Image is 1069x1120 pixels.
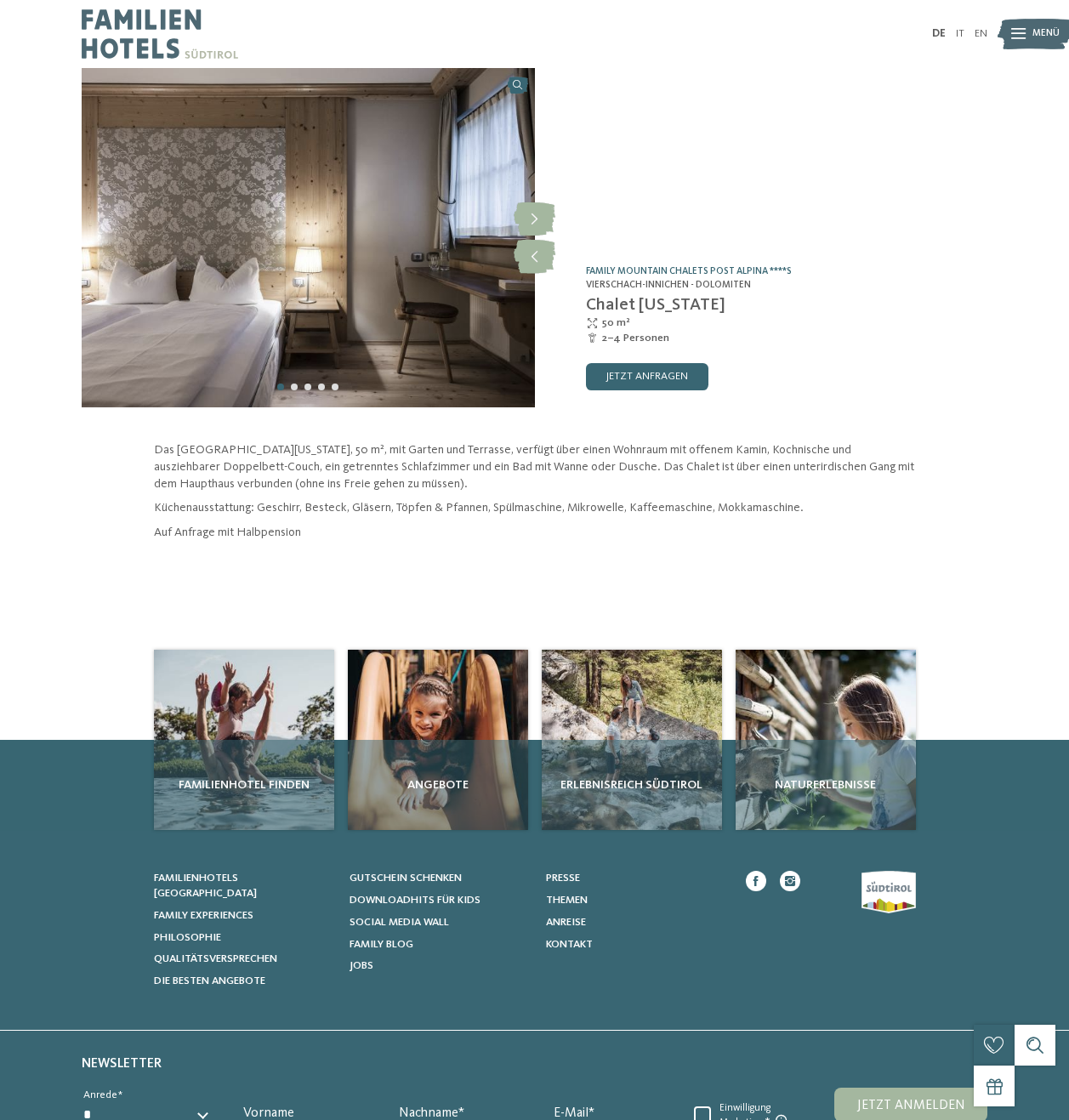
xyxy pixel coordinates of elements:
[350,871,529,886] a: Gutschein schenken
[154,499,916,516] p: Küchenausstattung: Geschirr, Besteck, Gläsern, Töpfen & Pfannen, Spülmaschine, Mikrowelle, Kaffee...
[586,297,725,314] span: Chalet [US_STATE]
[586,266,792,276] a: Family Mountain Chalets Post Alpina ****S
[546,937,725,952] a: Kontakt
[355,776,521,793] span: Angebote
[549,776,715,793] span: Erlebnisreich Südtirol
[154,650,334,830] img: Chalet Montana
[586,363,708,390] a: jetzt anfragen
[350,958,529,974] a: Jobs
[1032,27,1060,41] span: Menü
[154,908,333,924] a: Family Experiences
[742,776,909,793] span: Naturerlebnisse
[154,952,333,967] a: Qualitätsversprechen
[350,893,529,908] a: Downloadhits für Kids
[350,915,529,930] a: Social Media Wall
[332,384,338,390] div: Carousel Page 5
[82,1057,162,1071] span: Newsletter
[348,650,528,830] a: Chalet Montana Angebote
[161,776,327,793] span: Familienhotel finden
[304,384,311,390] div: Carousel Page 3
[154,871,333,901] a: Familienhotels [GEOGRAPHIC_DATA]
[350,939,413,950] span: Family Blog
[350,937,529,952] a: Family Blog
[277,384,284,390] div: Carousel Page 1 (Current Slide)
[154,953,277,964] span: Qualitätsversprechen
[956,28,964,39] a: IT
[154,910,253,921] span: Family Experiences
[350,873,462,884] span: Gutschein schenken
[154,650,334,830] a: Chalet Montana Familienhotel finden
[602,331,669,346] span: 2–4 Personen
[546,915,725,930] a: Anreise
[154,524,916,541] p: Auf Anfrage mit Halbpension
[154,930,333,946] a: Philosophie
[736,650,916,830] a: Chalet Montana Naturerlebnisse
[274,380,342,394] div: Carousel Pagination
[546,939,593,950] span: Kontakt
[857,1099,965,1112] span: Jetzt anmelden
[546,893,725,908] a: Themen
[542,650,722,830] img: Chalet Montana
[546,871,725,886] a: Presse
[318,384,325,390] div: Carousel Page 4
[586,280,751,290] span: Vierschach-Innichen - Dolomiten
[975,28,987,39] a: EN
[350,960,373,971] span: Jobs
[154,975,265,986] span: Die besten Angebote
[932,28,946,39] a: DE
[350,917,449,928] span: Social Media Wall
[154,441,916,492] p: Das [GEOGRAPHIC_DATA][US_STATE], 50 m², mit Garten und Terrasse, verfügt über einen Wohnraum mit ...
[82,68,535,407] img: Chalet Montana
[154,873,257,899] span: Familienhotels [GEOGRAPHIC_DATA]
[154,974,333,989] a: Die besten Angebote
[542,650,722,830] a: Chalet Montana Erlebnisreich Südtirol
[546,917,586,928] span: Anreise
[602,316,630,331] span: 50 m²
[736,650,916,830] img: Chalet Montana
[348,650,528,830] img: Chalet Montana
[291,384,298,390] div: Carousel Page 2
[154,932,221,943] span: Philosophie
[546,873,580,884] span: Presse
[350,895,480,906] span: Downloadhits für Kids
[546,895,588,906] span: Themen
